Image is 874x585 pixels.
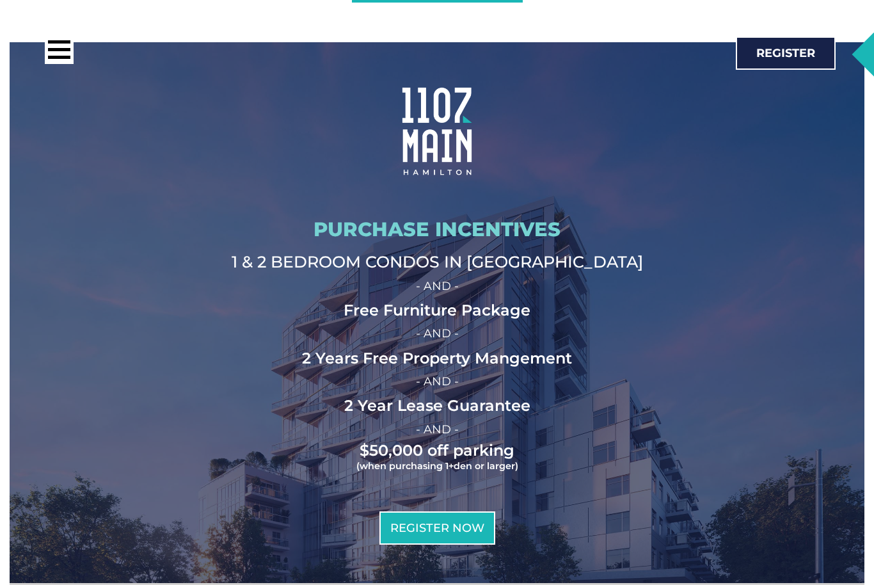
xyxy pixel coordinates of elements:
[390,522,484,534] span: REgister Now
[756,47,815,59] span: Register
[22,279,852,294] h2: - AND -
[22,444,852,473] h2: $50,000 off parking
[22,348,852,368] h2: 2 Years Free Property Mangement
[736,36,836,70] a: Register
[379,511,495,545] a: REgister Now
[22,300,852,320] h2: Free Furniture Package
[356,460,518,472] span: (when purchasing 1+den or larger)
[22,422,852,437] h2: - AND -
[22,252,852,273] h2: 1 & 2 Bedroom Condos In [GEOGRAPHIC_DATA]
[22,374,852,389] h2: - AND -
[22,220,852,239] h2: Purchase Incentives
[22,326,852,341] h2: - AND -
[22,396,852,415] h2: 2 Year Lease Guarantee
